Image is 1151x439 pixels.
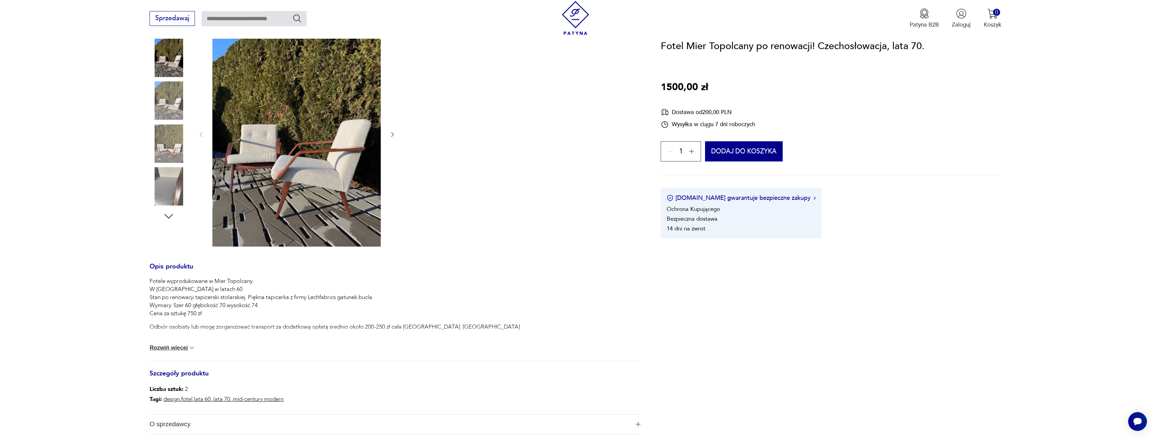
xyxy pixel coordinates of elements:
img: Patyna - sklep z meblami i dekoracjami vintage [559,1,592,35]
b: Liczba sztuk: [150,385,183,393]
h1: Fotel Mier Topolcany po renowacji! Czechosłowacja, lata 70. [661,39,924,54]
p: Fotele wyprodukowane w Mier Topolcany W [GEOGRAPHIC_DATA] w latach 60 Stan po renowacji tapicersk... [150,277,520,318]
img: Ikona medalu [919,8,930,19]
span: 1 [679,149,683,154]
b: Tagi: [150,395,162,403]
a: Sprzedawaj [150,16,195,22]
h3: Opis produktu [150,264,641,278]
a: fotel [181,395,193,403]
img: Zdjęcie produktu Fotel Mier Topolcany po renowacji! Czechosłowacja, lata 70. [150,167,188,206]
img: chevron down [189,344,195,351]
p: , , , , [150,394,284,404]
img: Ikona certyfikatu [667,195,673,202]
button: [DOMAIN_NAME] gwarantuje bezpieczne zakupy [667,194,816,203]
p: Koszyk [984,21,1001,29]
img: Zdjęcie produktu Fotel Mier Topolcany po renowacji! Czechosłowacja, lata 70. [212,22,381,247]
img: Ikona koszyka [987,8,998,19]
button: 0Koszyk [984,8,1001,29]
p: Zaloguj [952,21,971,29]
img: Zdjęcie produktu Fotel Mier Topolcany po renowacji! Czechosłowacja, lata 70. [150,39,188,77]
div: Dostawa od 200,00 PLN [661,108,755,116]
p: 1500,00 zł [661,80,708,95]
li: Bezpieczna dostawa [667,215,717,223]
a: design [163,395,180,403]
button: Ikona plusaO sprzedawcy [150,414,641,434]
li: 14 dni na zwrot [667,225,705,233]
div: Wysyłka w ciągu 7 dni roboczych [661,120,755,129]
img: Ikona plusa [636,422,641,427]
img: Zdjęcie produktu Fotel Mier Topolcany po renowacji! Czechosłowacja, lata 70. [150,81,188,120]
button: Dodaj do koszyka [705,142,783,162]
p: Patyna B2B [910,21,939,29]
a: lata 60. [194,395,212,403]
a: lata 70. [213,395,232,403]
a: mid-century modern [233,395,284,403]
li: Ochrona Kupującego [667,206,720,213]
button: Zaloguj [952,8,971,29]
button: Rozwiń więcej [150,344,195,351]
iframe: Smartsupp widget button [1128,412,1147,431]
p: 2 [150,384,284,394]
a: Ikona medaluPatyna B2B [910,8,939,29]
button: Szukaj [292,13,302,23]
button: Patyna B2B [910,8,939,29]
div: 0 [993,9,1000,16]
p: Odbiór osobisty lub mogę zorganizować transport za dodatkową opłatą średnio około 200-250 zł cała... [150,323,520,331]
img: Ikonka użytkownika [956,8,967,19]
img: Ikona dostawy [661,108,669,116]
span: O sprzedawcy [150,414,630,434]
img: Ikona strzałki w prawo [814,196,816,200]
button: Sprzedawaj [150,11,195,26]
img: Zdjęcie produktu Fotel Mier Topolcany po renowacji! Czechosłowacja, lata 70. [150,124,188,163]
h3: Szczegóły produktu [150,371,641,385]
